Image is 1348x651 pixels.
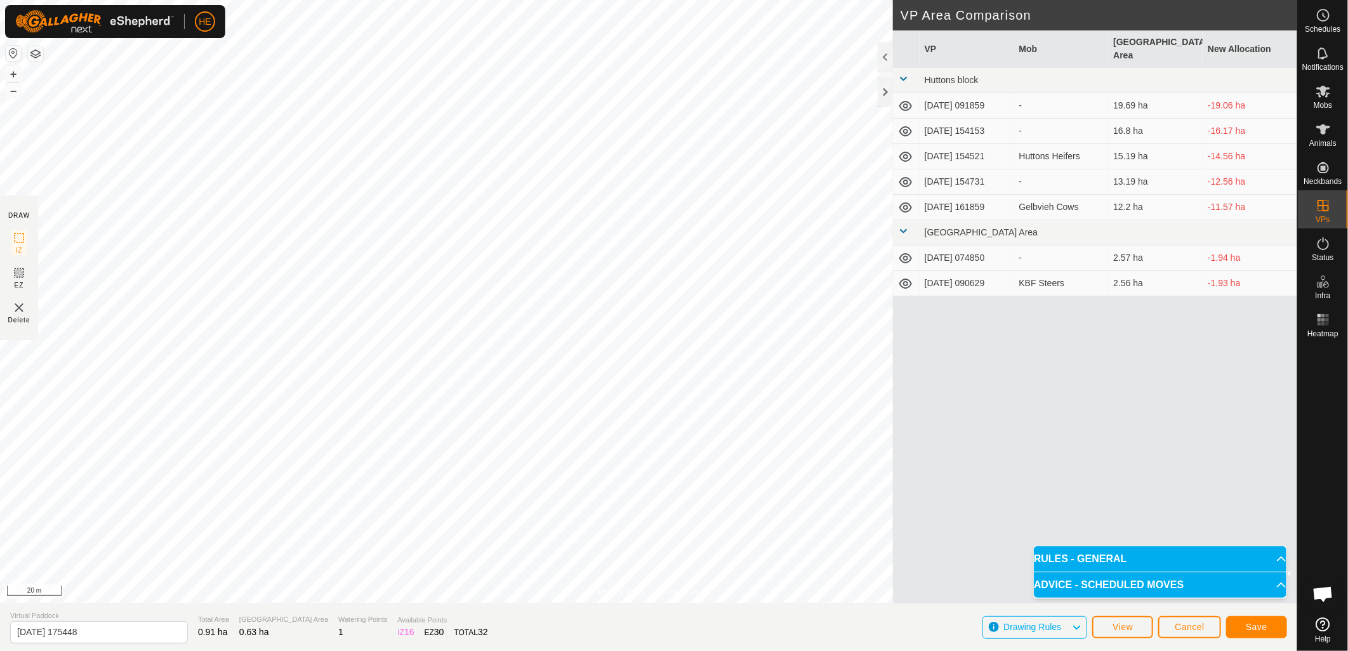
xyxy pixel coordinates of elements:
[8,211,30,220] div: DRAW
[925,75,979,85] span: Huttons block
[920,195,1014,220] td: [DATE] 161859
[199,15,211,29] span: HE
[925,227,1038,237] span: [GEOGRAPHIC_DATA] Area
[920,93,1014,119] td: [DATE] 091859
[1307,330,1338,338] span: Heatmap
[901,8,1297,23] h2: VP Area Comparison
[1316,216,1330,223] span: VPs
[1158,616,1221,638] button: Cancel
[1302,63,1344,71] span: Notifications
[1108,195,1203,220] td: 12.2 ha
[598,586,646,598] a: Privacy Policy
[1305,25,1340,33] span: Schedules
[1034,572,1286,598] p-accordion-header: ADVICE - SCHEDULED MOVES
[1113,622,1133,632] span: View
[239,614,328,625] span: [GEOGRAPHIC_DATA] Area
[1175,622,1205,632] span: Cancel
[15,10,174,33] img: Gallagher Logo
[454,626,488,639] div: TOTAL
[1019,277,1104,290] div: KBF Steers
[404,627,414,637] span: 16
[1304,575,1342,613] div: Open chat
[1203,144,1297,169] td: -14.56 ha
[198,614,229,625] span: Total Area
[920,30,1014,68] th: VP
[198,627,228,637] span: 0.91 ha
[1014,30,1109,68] th: Mob
[1246,622,1267,632] span: Save
[478,627,488,637] span: 32
[1108,119,1203,144] td: 16.8 ha
[338,614,387,625] span: Watering Points
[1019,175,1104,188] div: -
[920,271,1014,296] td: [DATE] 090629
[6,67,21,82] button: +
[1003,622,1061,632] span: Drawing Rules
[1034,580,1184,590] span: ADVICE - SCHEDULED MOVES
[16,246,23,255] span: IZ
[1203,93,1297,119] td: -19.06 ha
[10,610,188,621] span: Virtual Paddock
[425,626,444,639] div: EZ
[397,626,414,639] div: IZ
[1314,102,1332,109] span: Mobs
[920,246,1014,271] td: [DATE] 074850
[920,144,1014,169] td: [DATE] 154521
[6,46,21,61] button: Reset Map
[338,627,343,637] span: 1
[15,280,24,290] span: EZ
[1108,93,1203,119] td: 19.69 ha
[397,615,487,626] span: Available Points
[28,46,43,62] button: Map Layers
[920,119,1014,144] td: [DATE] 154153
[1108,271,1203,296] td: 2.56 ha
[1108,30,1203,68] th: [GEOGRAPHIC_DATA] Area
[1034,554,1127,564] span: RULES - GENERAL
[1203,246,1297,271] td: -1.94 ha
[1108,169,1203,195] td: 13.19 ha
[1108,144,1203,169] td: 15.19 ha
[661,586,699,598] a: Contact Us
[1312,254,1333,261] span: Status
[1019,124,1104,138] div: -
[1298,612,1348,648] a: Help
[1019,251,1104,265] div: -
[1226,616,1287,638] button: Save
[1315,292,1330,299] span: Infra
[11,300,27,315] img: VP
[1108,246,1203,271] td: 2.57 ha
[8,315,30,325] span: Delete
[1203,169,1297,195] td: -12.56 ha
[1203,30,1297,68] th: New Allocation
[434,627,444,637] span: 30
[239,627,269,637] span: 0.63 ha
[1304,178,1342,185] span: Neckbands
[1315,635,1331,643] span: Help
[1203,195,1297,220] td: -11.57 ha
[1203,119,1297,144] td: -16.17 ha
[1034,546,1286,572] p-accordion-header: RULES - GENERAL
[6,83,21,98] button: –
[920,169,1014,195] td: [DATE] 154731
[1092,616,1153,638] button: View
[1019,99,1104,112] div: -
[1019,150,1104,163] div: Huttons Heifers
[1019,201,1104,214] div: Gelbvieh Cows
[1309,140,1337,147] span: Animals
[1203,271,1297,296] td: -1.93 ha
